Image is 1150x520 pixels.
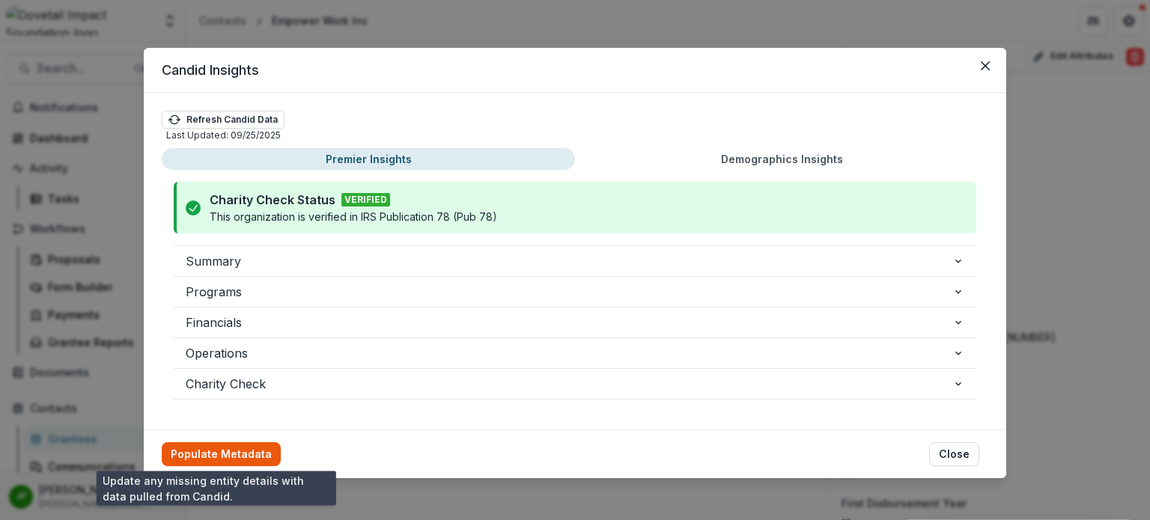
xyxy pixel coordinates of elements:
button: Refresh Candid Data [162,111,285,129]
span: Charity Check [186,375,952,393]
header: Candid Insights [144,48,1006,93]
button: Programs [174,277,976,307]
span: VERIFIED [341,193,390,207]
p: This organization is verified in IRS Publication 78 (Pub 78) [210,209,497,224]
span: Programs [186,283,952,301]
span: Operations [186,344,952,362]
button: Premier Insights [162,148,575,170]
button: Summary [174,246,976,276]
span: Financials [186,313,952,331]
button: Populate Metadata [162,442,281,466]
p: Charity Check Status [210,191,335,209]
button: Demographics Insights [575,148,988,170]
button: Financials [174,308,976,337]
button: Charity Check [174,369,976,399]
button: Close [973,54,997,78]
button: Close [929,442,979,466]
button: Operations [174,338,976,368]
p: Last Updated: 09/25/2025 [166,129,281,142]
span: Summary [186,252,952,270]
